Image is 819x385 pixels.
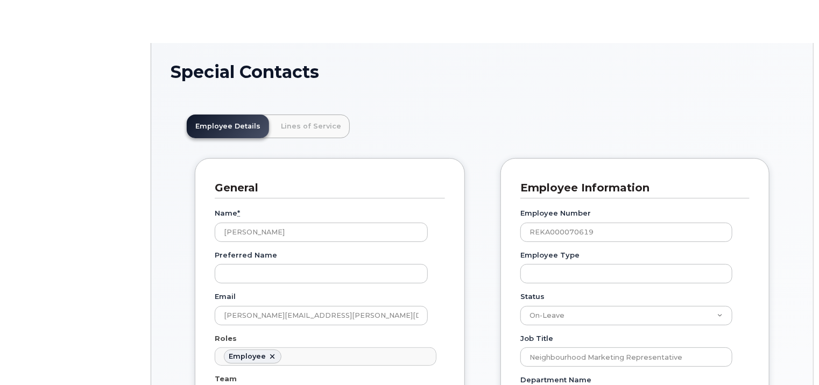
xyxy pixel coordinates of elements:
a: Employee Details [187,115,269,138]
h3: Employee Information [520,181,742,195]
label: Team [215,374,237,384]
label: Employee Type [520,250,580,260]
label: Status [520,291,545,302]
h1: Special Contacts [171,62,794,81]
abbr: required [237,209,240,217]
div: Employee [229,352,266,361]
label: Email [215,291,236,302]
label: Preferred Name [215,250,277,260]
label: Department Name [520,375,591,385]
h3: General [215,181,437,195]
label: Name [215,208,240,218]
label: Employee Number [520,208,591,218]
a: Lines of Service [272,115,350,138]
label: Job Title [520,333,553,344]
label: Roles [215,333,237,344]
